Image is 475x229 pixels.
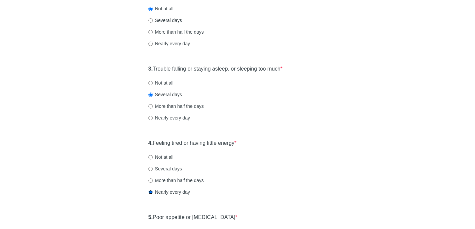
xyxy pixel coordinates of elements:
[148,81,153,85] input: Not at all
[148,103,204,110] label: More than half the days
[148,214,238,221] label: Poor appetite or [MEDICAL_DATA]
[148,190,153,194] input: Nearly every day
[148,42,153,46] input: Nearly every day
[148,139,236,147] label: Feeling tired or having little energy
[148,30,153,34] input: More than half the days
[148,91,182,98] label: Several days
[148,167,153,171] input: Several days
[148,17,182,24] label: Several days
[148,80,173,86] label: Not at all
[148,7,153,11] input: Not at all
[148,177,204,184] label: More than half the days
[148,140,153,146] strong: 4.
[148,165,182,172] label: Several days
[148,214,153,220] strong: 5.
[148,155,153,159] input: Not at all
[148,65,283,73] label: Trouble falling or staying asleep, or sleeping too much
[148,66,153,72] strong: 3.
[148,116,153,120] input: Nearly every day
[148,154,173,160] label: Not at all
[148,104,153,109] input: More than half the days
[148,18,153,23] input: Several days
[148,189,190,195] label: Nearly every day
[148,40,190,47] label: Nearly every day
[148,178,153,183] input: More than half the days
[148,5,173,12] label: Not at all
[148,114,190,121] label: Nearly every day
[148,93,153,97] input: Several days
[148,29,204,35] label: More than half the days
